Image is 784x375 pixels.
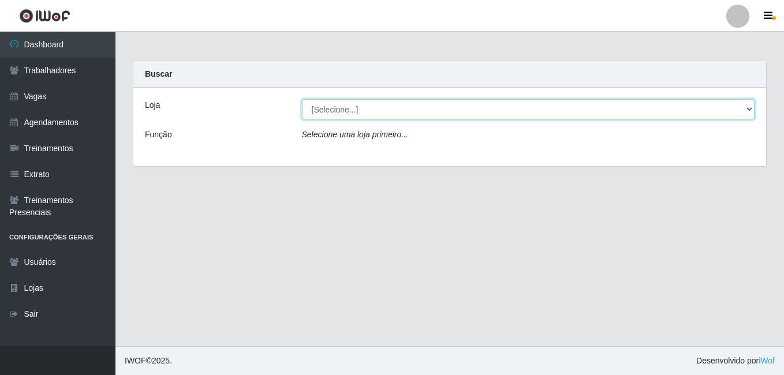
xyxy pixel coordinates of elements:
[125,356,146,365] span: IWOF
[145,129,172,141] label: Função
[125,355,172,367] span: © 2025 .
[759,356,775,365] a: iWof
[302,130,408,139] i: Selecione uma loja primeiro...
[19,9,70,23] img: CoreUI Logo
[145,99,160,111] label: Loja
[145,69,172,78] strong: Buscar
[696,355,775,367] span: Desenvolvido por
